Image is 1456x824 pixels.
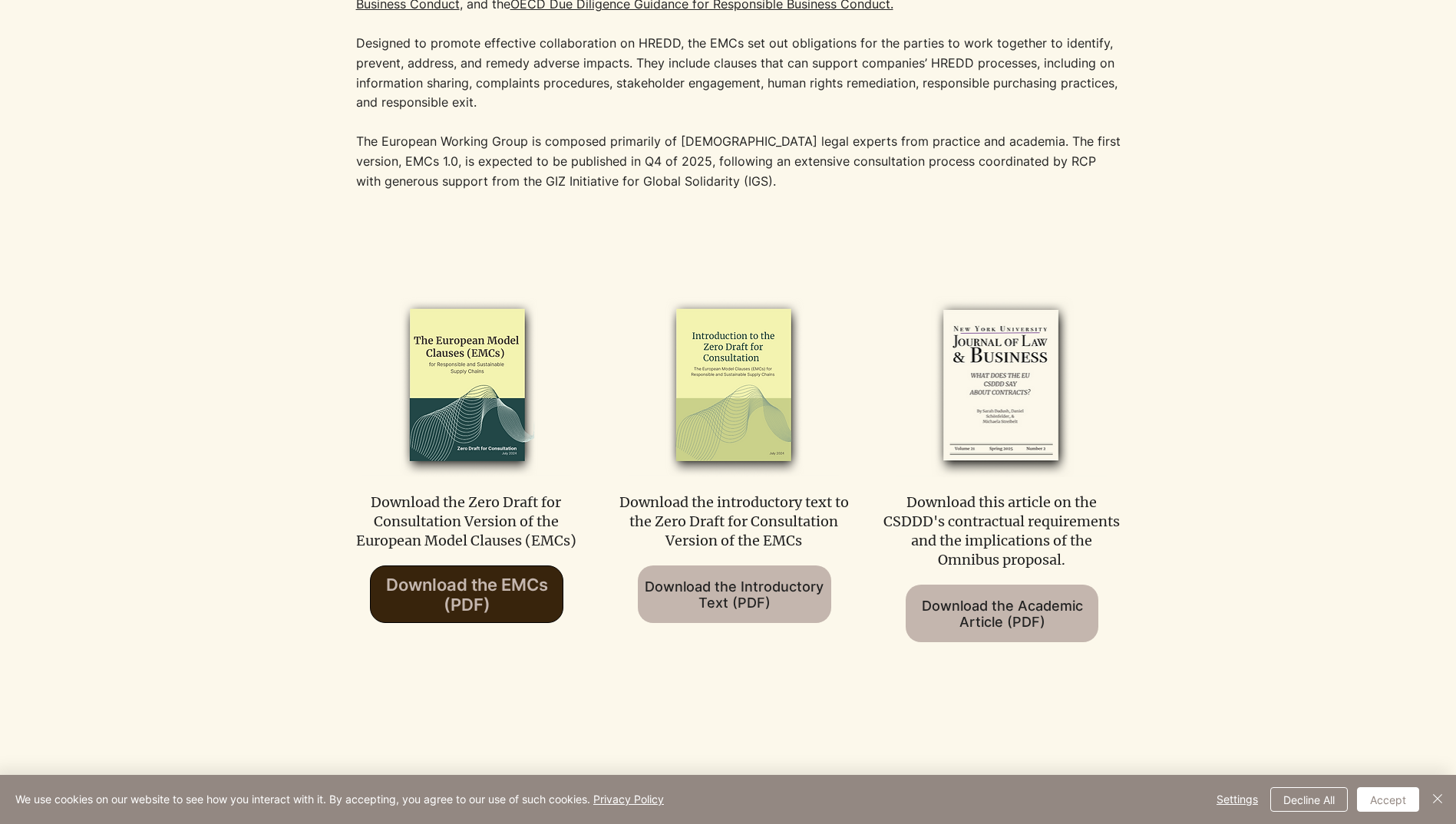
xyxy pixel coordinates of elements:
button: Close [1428,787,1447,812]
a: Download the Academic Article (PDF) [906,585,1098,642]
span: Download the Introductory Text (PDF) [645,578,824,611]
img: RCP Toolkit Cover Mockups 1 (6)_edited.png [896,295,1106,477]
a: Download the EMCs (PDF) [370,565,563,623]
img: emcs_zero_draft_intro_2024_edited.png [629,295,839,477]
p: The European Working Group is composed primarily of [DEMOGRAPHIC_DATA] legal experts from practic... [356,132,1124,191]
span: Settings [1217,788,1258,811]
img: Close [1428,789,1447,808]
p: Download this article on the CSDDD's contractual requirements and the implications of the Omnibus... [881,493,1122,570]
a: Privacy Policy [593,793,664,806]
span: Download the Academic Article (PDF) [906,598,1098,630]
button: Decline All [1270,787,1348,812]
span: We use cookies on our website to see how you interact with it. By accepting, you agree to our use... [15,793,664,806]
span: Download the EMCs (PDF) [386,575,548,615]
p: Download the introductory text to the Zero Draft for Consultation Version of the EMCs [613,493,854,551]
p: Download the Zero Draft for Consultation Version of the European Model Clauses (EMCs) [345,493,586,551]
img: EMCs-zero-draft-2024_edited.png [362,295,571,477]
a: Download the Introductory Text (PDF) [638,565,830,623]
h2: The EU CSDDD and Contracts [345,772,1112,798]
button: Accept [1357,787,1419,812]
